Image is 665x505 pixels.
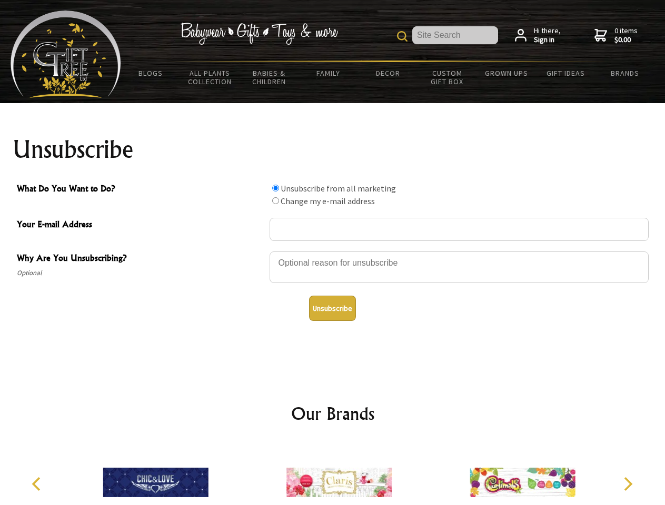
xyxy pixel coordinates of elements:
textarea: Why Are You Unsubscribing? [270,251,649,283]
img: Babyware - Gifts - Toys and more... [11,11,121,98]
a: Gift Ideas [536,62,595,84]
button: Next [616,472,639,496]
strong: $0.00 [614,35,638,45]
a: Babies & Children [240,62,299,93]
input: Site Search [412,26,498,44]
a: Brands [595,62,655,84]
span: 0 items [614,26,638,45]
a: BLOGS [121,62,181,84]
h2: Our Brands [21,401,644,426]
a: 0 items$0.00 [594,26,638,45]
button: Previous [26,472,49,496]
input: What Do You Want to Do? [272,185,279,191]
span: Optional [17,267,264,279]
img: product search [397,31,408,42]
button: Unsubscribe [309,296,356,321]
img: Babywear - Gifts - Toys & more [180,23,338,45]
a: Custom Gift Box [418,62,477,93]
span: Your E-mail Address [17,218,264,233]
label: Unsubscribe from all marketing [281,183,396,194]
strong: Sign in [534,35,561,45]
a: Grown Ups [477,62,536,84]
a: Decor [358,62,418,84]
a: All Plants Collection [181,62,240,93]
span: What Do You Want to Do? [17,182,264,197]
span: Hi there, [534,26,561,45]
input: What Do You Want to Do? [272,197,279,204]
a: Hi there,Sign in [515,26,561,45]
input: Your E-mail Address [270,218,649,241]
span: Why Are You Unsubscribing? [17,251,264,267]
a: Family [299,62,359,84]
label: Change my e-mail address [281,196,375,206]
h1: Unsubscribe [13,137,653,162]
